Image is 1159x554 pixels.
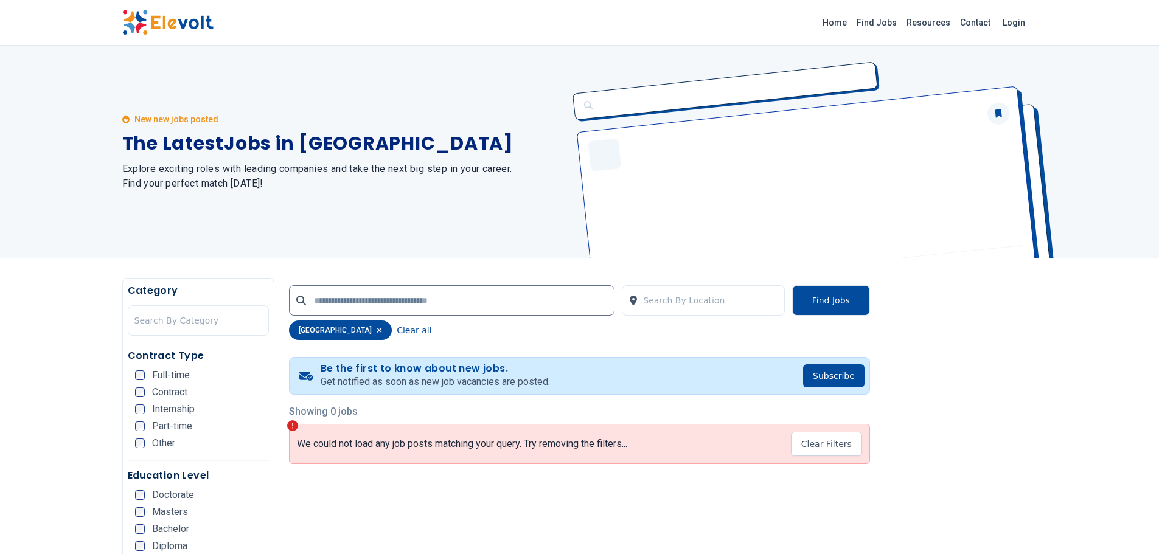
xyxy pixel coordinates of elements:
input: Other [135,438,145,448]
p: We could not load any job posts matching your query. Try removing the filters... [297,438,627,450]
h5: Contract Type [128,348,270,363]
p: Showing 0 jobs [289,404,870,419]
p: Get notified as soon as new job vacancies are posted. [321,375,550,389]
p: New new jobs posted [134,113,218,125]
input: Diploma [135,541,145,551]
button: Subscribe [803,364,865,387]
button: Find Jobs [792,285,870,316]
a: Find Jobs [852,13,902,32]
a: Resources [902,13,955,32]
input: Part-time [135,421,145,431]
h1: The Latest Jobs in [GEOGRAPHIC_DATA] [122,133,565,154]
span: Other [152,438,175,448]
div: [GEOGRAPHIC_DATA] [289,320,392,340]
input: Masters [135,507,145,517]
span: Bachelor [152,524,189,534]
a: Home [818,13,852,32]
span: Contract [152,387,187,397]
a: Login [995,10,1032,35]
button: Clear all [397,320,431,340]
a: Contact [955,13,995,32]
span: Full-time [152,370,190,380]
span: Diploma [152,541,187,551]
span: Doctorate [152,490,194,500]
input: Internship [135,404,145,414]
span: Masters [152,507,188,517]
img: Elevolt [122,10,214,35]
h2: Explore exciting roles with leading companies and take the next big step in your career. Find you... [122,162,565,191]
input: Bachelor [135,524,145,534]
input: Full-time [135,370,145,380]
h5: Education Level [128,468,270,483]
h5: Category [128,283,270,298]
button: Clear Filters [791,432,862,456]
span: Part-time [152,421,192,431]
input: Doctorate [135,490,145,500]
span: Internship [152,404,195,414]
input: Contract [135,387,145,397]
h4: Be the first to know about new jobs. [321,362,550,375]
